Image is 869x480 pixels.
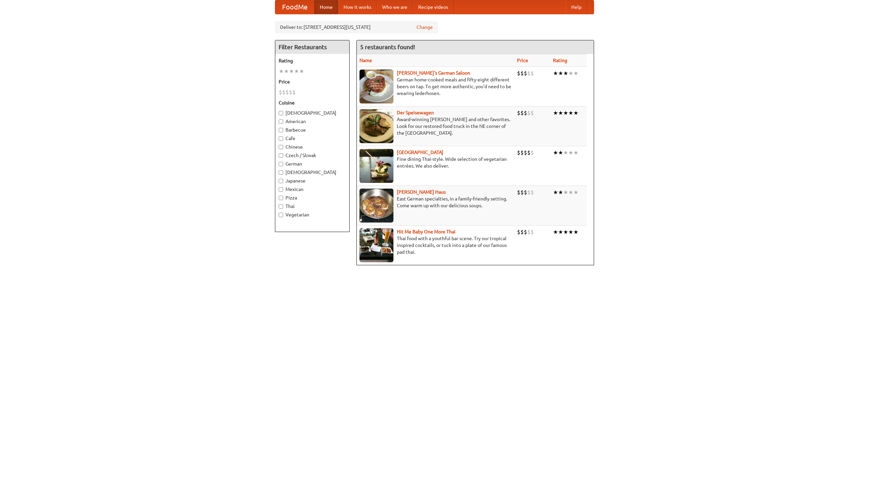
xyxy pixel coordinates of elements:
li: $ [520,189,524,196]
input: Cafe [279,136,283,141]
a: Price [517,58,528,63]
li: ★ [553,189,558,196]
a: How it works [338,0,377,14]
li: ★ [299,68,304,75]
input: Pizza [279,196,283,200]
li: ★ [573,149,578,156]
a: Change [417,24,433,31]
li: $ [520,109,524,117]
label: Pizza [279,194,346,201]
li: $ [517,189,520,196]
li: $ [527,109,531,117]
a: Der Speisewagen [397,110,434,115]
li: $ [282,89,285,96]
li: ★ [568,228,573,236]
li: ★ [573,228,578,236]
li: $ [279,89,282,96]
li: $ [527,149,531,156]
li: ★ [558,149,563,156]
input: [DEMOGRAPHIC_DATA] [279,170,283,175]
p: Award-winning [PERSON_NAME] and other favorites. Look for our restored food truck in the NE corne... [359,116,512,136]
li: ★ [553,149,558,156]
input: Thai [279,204,283,209]
li: ★ [563,70,568,77]
li: ★ [563,228,568,236]
label: Mexican [279,186,346,193]
li: $ [531,189,534,196]
p: German home-cooked meals and fifty-eight different beers on tap. To get more authentic, you'd nee... [359,76,512,97]
li: ★ [563,149,568,156]
b: [PERSON_NAME]'s German Saloon [397,70,470,76]
a: Recipe videos [413,0,454,14]
li: ★ [294,68,299,75]
div: Deliver to: [STREET_ADDRESS][US_STATE] [275,21,438,33]
input: Japanese [279,179,283,183]
li: ★ [573,70,578,77]
p: East German specialties, in a family-friendly setting. Come warm up with our delicious soups. [359,195,512,209]
label: Japanese [279,177,346,184]
li: ★ [558,189,563,196]
h4: Filter Restaurants [275,40,349,54]
li: $ [531,228,534,236]
li: ★ [568,189,573,196]
ng-pluralize: 5 restaurants found! [360,44,415,50]
li: ★ [558,70,563,77]
input: Mexican [279,187,283,192]
li: ★ [563,189,568,196]
label: Cafe [279,135,346,142]
li: $ [524,189,527,196]
li: ★ [573,189,578,196]
p: Fine dining Thai-style. Wide selection of vegetarian entrées. We also deliver. [359,156,512,169]
a: Who we are [377,0,413,14]
li: $ [524,228,527,236]
li: $ [517,149,520,156]
li: $ [527,70,531,77]
a: Home [314,0,338,14]
li: ★ [279,68,284,75]
li: ★ [568,149,573,156]
label: American [279,118,346,125]
img: esthers.jpg [359,70,393,103]
li: ★ [563,109,568,117]
li: $ [531,109,534,117]
label: [DEMOGRAPHIC_DATA] [279,110,346,116]
input: [DEMOGRAPHIC_DATA] [279,111,283,115]
input: Chinese [279,145,283,149]
a: Help [566,0,587,14]
li: $ [517,228,520,236]
h5: Rating [279,57,346,64]
img: babythai.jpg [359,228,393,262]
li: ★ [568,109,573,117]
img: speisewagen.jpg [359,109,393,143]
label: Chinese [279,143,346,150]
h5: Price [279,78,346,85]
li: $ [520,70,524,77]
a: [GEOGRAPHIC_DATA] [397,150,443,155]
li: ★ [284,68,289,75]
li: $ [531,149,534,156]
a: FoodMe [275,0,314,14]
li: $ [292,89,296,96]
label: Thai [279,203,346,210]
label: Vegetarian [279,211,346,218]
li: $ [531,70,534,77]
img: kohlhaus.jpg [359,189,393,223]
label: German [279,160,346,167]
li: ★ [558,109,563,117]
li: $ [289,89,292,96]
a: Hit Me Baby One More Thai [397,229,456,234]
h5: Cuisine [279,99,346,106]
li: ★ [553,109,558,117]
li: $ [527,228,531,236]
li: $ [527,189,531,196]
a: [PERSON_NAME] Haus [397,189,446,195]
li: $ [524,149,527,156]
li: $ [524,109,527,117]
li: ★ [568,70,573,77]
input: German [279,162,283,166]
label: Barbecue [279,127,346,133]
li: $ [517,109,520,117]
